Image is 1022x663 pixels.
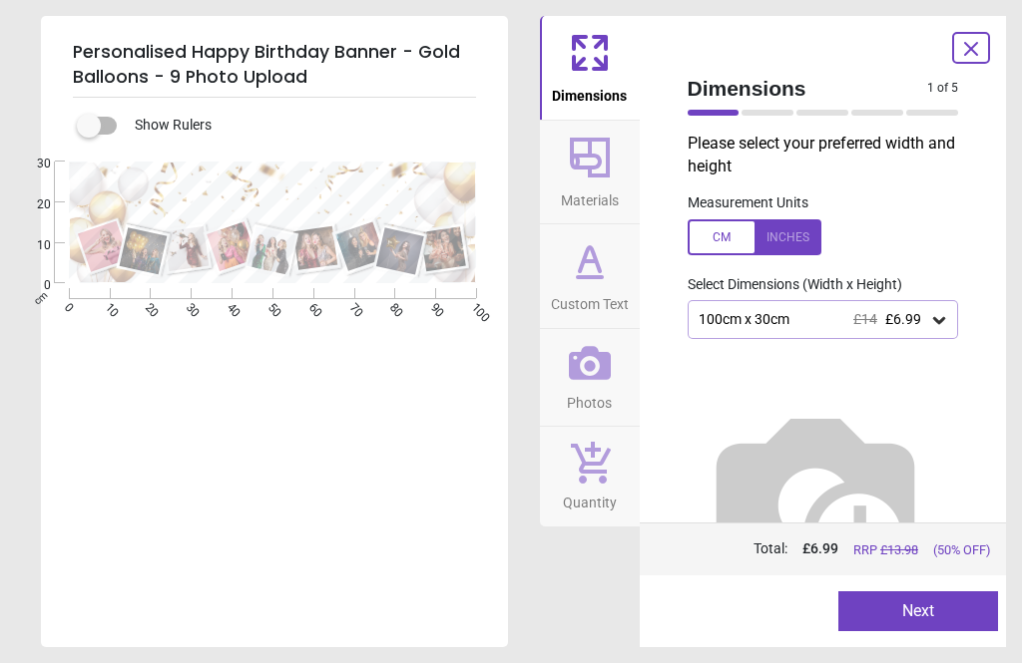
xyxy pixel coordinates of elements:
span: £6.99 [885,311,921,327]
span: Materials [561,181,619,211]
span: 10 [13,237,51,254]
div: Total: [686,539,991,559]
div: Show Rulers [89,114,508,138]
label: Measurement Units [688,193,808,213]
img: Helper for size comparison [688,371,943,626]
button: Custom Text [540,224,640,328]
span: Photos [567,384,612,414]
span: 30 [13,156,51,172]
button: Dimensions [540,16,640,120]
span: cm [32,289,50,307]
span: (50% OFF) [933,541,990,559]
span: £ 13.98 [880,542,918,557]
span: Custom Text [551,285,629,315]
button: Photos [540,329,640,427]
p: Please select your preferred width and height [688,133,975,177]
span: £ [802,539,838,559]
span: Dimensions [688,74,928,103]
label: Select Dimensions (Width x Height) [672,275,902,295]
h5: Personalised Happy Birthday Banner - Gold Balloons - 9 Photo Upload [73,32,476,98]
span: 6.99 [810,540,838,556]
div: 100cm x 30cm [697,311,930,328]
span: RRP [853,541,918,559]
span: Quantity [563,484,617,513]
button: Quantity [540,427,640,526]
span: 1 of 5 [927,80,958,97]
span: Dimensions [552,77,627,107]
span: 0 [13,277,51,294]
button: Materials [540,121,640,224]
button: Next [838,591,998,631]
span: £14 [853,311,877,327]
span: 20 [13,196,51,213]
